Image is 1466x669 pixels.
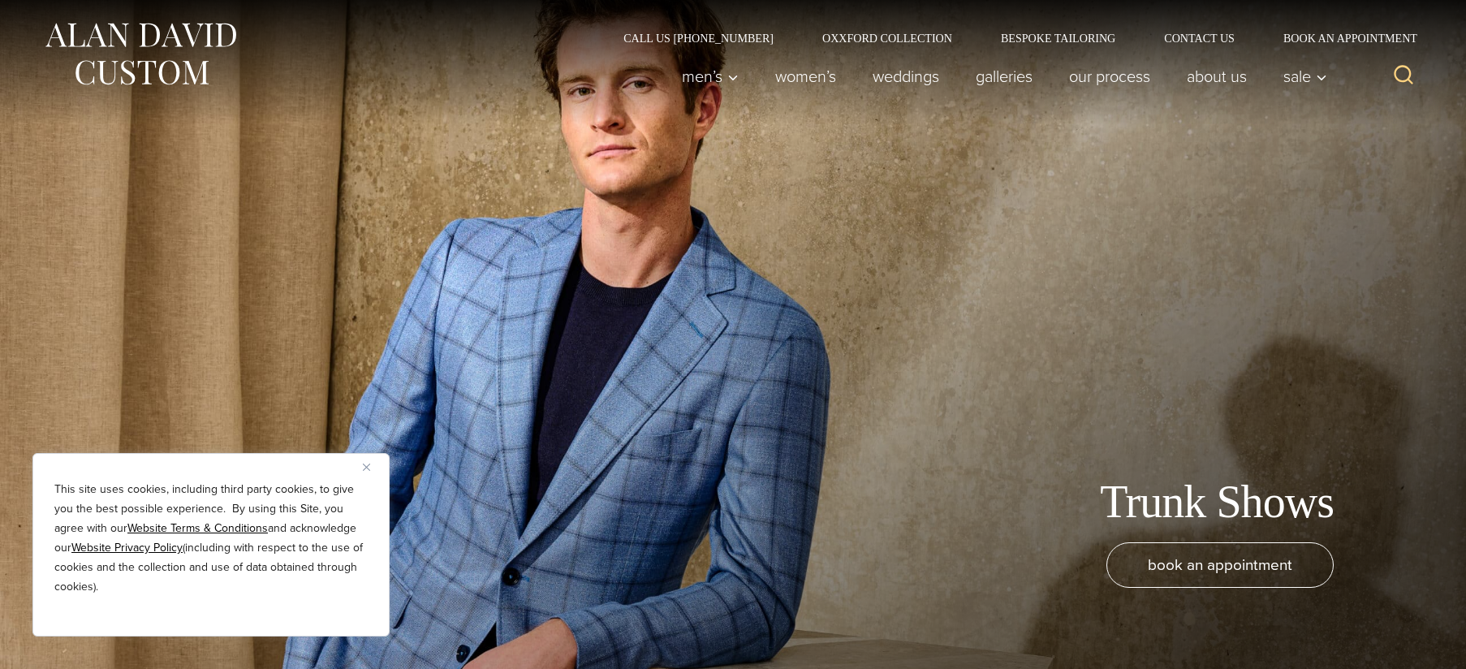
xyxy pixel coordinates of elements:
[1283,68,1327,84] span: Sale
[682,68,739,84] span: Men’s
[1384,57,1423,96] button: View Search Form
[71,539,183,556] a: Website Privacy Policy
[363,464,370,471] img: Close
[363,457,382,477] button: Close
[977,32,1140,44] a: Bespoke Tailoring
[664,60,1336,93] nav: Primary Navigation
[798,32,977,44] a: Oxxford Collection
[1259,32,1423,44] a: Book an Appointment
[1148,553,1292,576] span: book an appointment
[855,60,958,93] a: weddings
[599,32,798,44] a: Call Us [PHONE_NUMBER]
[1100,475,1334,529] h1: Trunk Shows
[1106,542,1334,588] a: book an appointment
[1051,60,1169,93] a: Our Process
[127,520,268,537] a: Website Terms & Conditions
[43,18,238,90] img: Alan David Custom
[1169,60,1266,93] a: About Us
[54,480,368,597] p: This site uses cookies, including third party cookies, to give you the best possible experience. ...
[599,32,1423,44] nav: Secondary Navigation
[958,60,1051,93] a: Galleries
[757,60,855,93] a: Women’s
[1140,32,1259,44] a: Contact Us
